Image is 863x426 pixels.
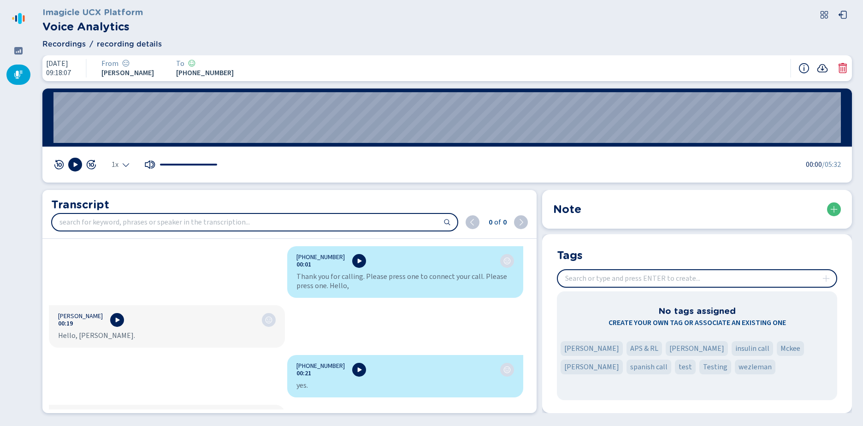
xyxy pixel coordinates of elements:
button: Recording download [817,63,828,74]
div: Thank you for calling. Please press one to connect your call. Please press one. Hello, [296,272,514,290]
span: [PHONE_NUMBER] [296,254,345,261]
div: Dashboard [6,41,30,61]
svg: play [71,161,79,168]
svg: mic-fill [14,70,23,79]
button: Play [Hotkey: spacebar] [68,158,82,172]
svg: icon-emoji-neutral [122,59,130,67]
span: 1x [112,161,118,168]
div: Tag 'APS & RL' [627,341,662,356]
span: From [101,59,118,68]
span: [PERSON_NAME] [669,343,724,354]
span: test [679,361,692,373]
svg: play [355,257,363,265]
button: skip 10 sec fwd [Hotkey: arrow-right] [86,159,97,170]
span: [PHONE_NUMBER] [296,362,345,370]
span: spanish call [630,361,668,373]
span: [PERSON_NAME] [564,343,619,354]
svg: search [443,219,451,226]
svg: icon-emoji-neutral [265,316,272,324]
div: Tag 'test' [675,360,696,374]
span: APS & RL [630,343,658,354]
span: Recordings [42,39,86,50]
span: wezleman [739,361,772,373]
div: Neutral sentiment [503,366,511,373]
span: 09:18:07 [46,69,71,77]
div: Hello, [PERSON_NAME]. [58,331,276,340]
div: Tag 'A. Posella' [561,341,623,356]
svg: icon-emoji-smile [188,59,195,67]
svg: icon-emoji-neutral [503,366,511,373]
button: 00:01 [296,261,311,268]
svg: box-arrow-left [838,10,847,19]
button: skip 10 sec rev [Hotkey: arrow-left] [53,159,65,170]
button: 00:19 [58,320,73,327]
span: 0 [487,217,492,228]
svg: icon-emoji-neutral [503,257,511,265]
h3: Imagicle UCX Platform [42,6,143,18]
svg: chevron-left [469,219,476,226]
div: Neutral sentiment [503,257,511,265]
div: Positive sentiment [188,59,195,68]
div: Select the playback speed [112,161,130,168]
span: Mckee [780,343,800,354]
span: [PERSON_NAME] [58,313,103,320]
span: recording details [97,39,162,50]
span: [PERSON_NAME] [564,361,619,373]
h2: Tags [557,247,583,262]
button: next (ENTER) [514,215,528,229]
svg: info-circle [798,63,810,74]
svg: plus [822,275,830,282]
svg: play [113,316,121,324]
div: Tag 'Testing' [699,360,731,374]
svg: dashboard-filled [14,46,23,55]
svg: jump-back [53,159,65,170]
span: Testing [703,361,727,373]
input: Search or type and press ENTER to create... [558,270,836,287]
input: search for keyword, phrases or speaker in the transcription... [52,214,457,231]
div: Tag 'insulin call' [732,341,773,356]
button: previous (shift + ENTER) [466,215,479,229]
div: Recordings [6,65,30,85]
button: Mute [144,159,155,170]
div: Tag 'spanish call' [627,360,671,374]
span: [PHONE_NUMBER] [176,69,234,77]
button: 00:21 [296,370,311,377]
span: insulin call [735,343,769,354]
span: To [176,59,184,68]
div: Tag 'Mckee' [777,341,804,356]
div: Neutral sentiment [265,316,272,324]
span: Create your own tag or associate an existing one [609,317,786,328]
svg: cloud-arrow-down-fill [817,63,828,74]
svg: chevron-down [122,161,130,168]
h2: Transcript [51,196,528,213]
svg: jump-forward [86,159,97,170]
button: Delete conversation [837,63,848,74]
div: Tag 'Megan H' [561,360,623,374]
div: Tag 'duque' [666,341,728,356]
span: /05:32 [822,159,841,170]
h2: Note [553,201,581,218]
span: of [492,217,501,228]
div: yes. [296,381,514,390]
svg: plus [830,206,838,213]
div: Neutral sentiment [122,59,130,68]
span: [DATE] [46,59,71,68]
h2: Voice Analytics [42,18,143,35]
svg: chevron-right [517,219,525,226]
button: Recording information [798,63,810,74]
span: [PERSON_NAME] [101,69,154,77]
svg: volume-up-fill [144,159,155,170]
span: 0 [501,217,507,228]
svg: trash-fill [837,63,848,74]
div: Tag 'wezleman' [735,360,775,374]
span: 00:00 [806,159,822,170]
h3: No tags assigned [658,304,736,317]
svg: play [355,366,363,373]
